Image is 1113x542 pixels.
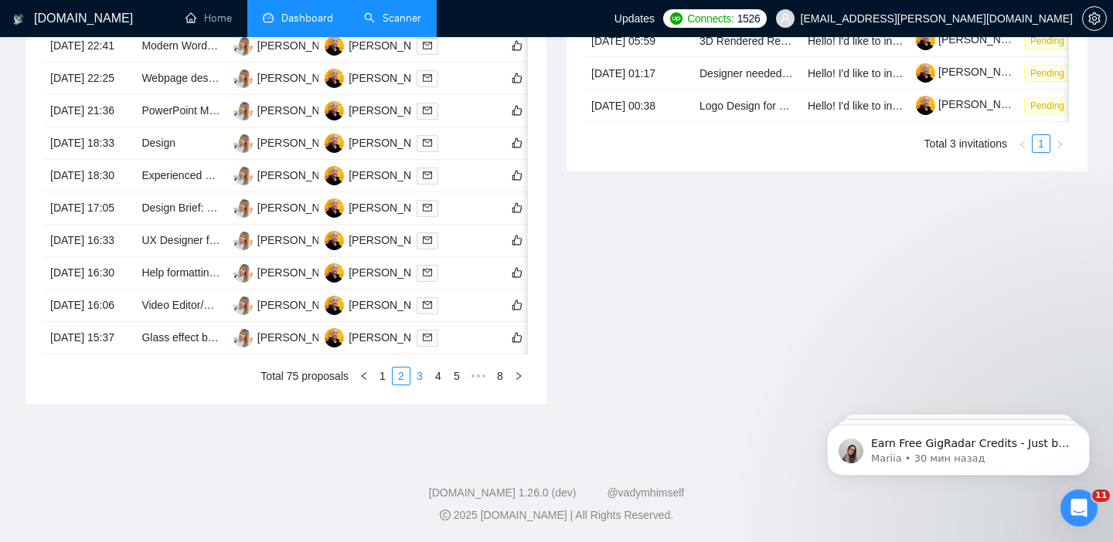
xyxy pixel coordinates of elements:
button: right [509,367,528,385]
a: AK[PERSON_NAME] [233,298,346,310]
td: [DATE] 18:33 [44,127,135,160]
a: 3 [411,368,428,384]
iframe: Intercom notifications сообщение [804,392,1113,500]
a: [PERSON_NAME] [916,66,1027,78]
img: BA [325,296,344,315]
img: logo [13,7,24,32]
a: Glass effect being applied to SVG logo [141,331,327,344]
img: AK [233,198,253,218]
a: homeHome [185,12,232,25]
a: Help formatting my Framer website CMS page [141,266,364,279]
button: like [508,263,526,282]
span: Pending [1024,65,1070,82]
span: user [780,13,791,24]
a: [PERSON_NAME] [916,98,1027,110]
img: BA [325,231,344,250]
div: 2025 [DOMAIN_NAME] | All Rights Reserved. [12,507,1101,523]
span: right [514,371,523,381]
img: AK [233,296,253,315]
td: [DATE] 16:33 [44,225,135,257]
div: [PERSON_NAME] [349,69,437,86]
img: AK [233,101,253,120]
a: setting [1082,12,1107,25]
img: c1OPu2xgpSycLZAzJTv4femfsj8knIsF7by61n_eEaape-s7Dwp3iKn42wou0qA-Oy [916,31,935,50]
span: mail [423,138,432,147]
div: [PERSON_NAME] [257,329,346,346]
a: BA[PERSON_NAME] [325,330,437,343]
span: like [512,202,522,214]
a: BA[PERSON_NAME] [325,103,437,116]
li: Previous Page [355,367,373,385]
a: BA[PERSON_NAME] [325,71,437,83]
li: Total 75 proposals [260,367,349,385]
a: Design Brief: Who Needs Socks? Project [141,202,338,214]
span: Pending [1024,97,1070,114]
li: 4 [429,367,448,385]
div: [PERSON_NAME] [349,232,437,249]
img: AK [233,231,253,250]
a: BA[PERSON_NAME] [325,136,437,148]
button: like [508,166,526,185]
td: Webpage design for an existing website [135,63,226,95]
img: AK [233,328,253,347]
span: mail [423,300,432,310]
a: 2 [393,368,410,384]
span: like [512,234,522,246]
button: left [1013,134,1032,153]
span: mail [423,73,432,83]
a: AK[PERSON_NAME] [233,103,346,116]
img: c1OPu2xgpSycLZAzJTv4femfsj8knIsF7by61n_eEaape-s7Dwp3iKn42wou0qA-Oy [916,96,935,115]
td: [DATE] 00:38 [585,90,693,122]
li: Next 5 Pages [466,367,491,385]
span: Pending [1024,32,1070,49]
span: like [512,39,522,52]
a: BA[PERSON_NAME] [325,266,437,278]
img: BA [325,69,344,88]
td: [DATE] 01:17 [585,57,693,90]
a: Experienced Graphic Designer for Wellness Brand (Logo + Brand System) [141,169,498,181]
a: AK[PERSON_NAME] [233,136,346,148]
a: Pending [1024,99,1077,111]
span: 11 [1092,489,1110,502]
div: [PERSON_NAME] [349,102,437,119]
span: ••• [466,367,491,385]
span: mail [423,106,432,115]
img: BA [325,166,344,185]
a: 1 [1033,135,1050,152]
li: 3 [410,367,429,385]
div: [PERSON_NAME] [349,329,437,346]
iframe: Intercom live chat [1060,489,1098,527]
span: left [359,371,369,381]
span: like [512,331,522,344]
td: Logo Design for Outdoor Product Brand [693,90,802,122]
span: mail [423,171,432,180]
a: Pending [1024,66,1077,79]
div: [PERSON_NAME] [257,296,346,313]
div: [PERSON_NAME] [257,134,346,151]
button: left [355,367,373,385]
a: PowerPoint Master Deck Creation (Based on Figma – Precision Required) [141,104,497,117]
span: mail [423,333,432,342]
button: like [508,328,526,347]
td: [DATE] 22:25 [44,63,135,95]
div: [PERSON_NAME] [257,232,346,249]
td: Design Brief: Who Needs Socks? Project [135,192,226,225]
a: AK[PERSON_NAME] [233,233,346,246]
img: AK [233,263,253,283]
div: [PERSON_NAME] [349,296,437,313]
a: 4 [430,368,447,384]
a: BA[PERSON_NAME] [325,39,437,51]
a: Webpage design for an existing website [141,72,332,84]
button: like [508,101,526,120]
div: [PERSON_NAME] [349,264,437,281]
button: like [508,69,526,87]
li: 5 [448,367,466,385]
img: c1OPu2xgpSycLZAzJTv4femfsj8knIsF7by61n_eEaape-s7Dwp3iKn42wou0qA-Oy [916,63,935,83]
span: right [1055,140,1064,149]
td: [DATE] 16:30 [44,257,135,290]
a: AK[PERSON_NAME] [233,201,346,213]
img: AK [233,134,253,153]
span: mail [423,203,432,212]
